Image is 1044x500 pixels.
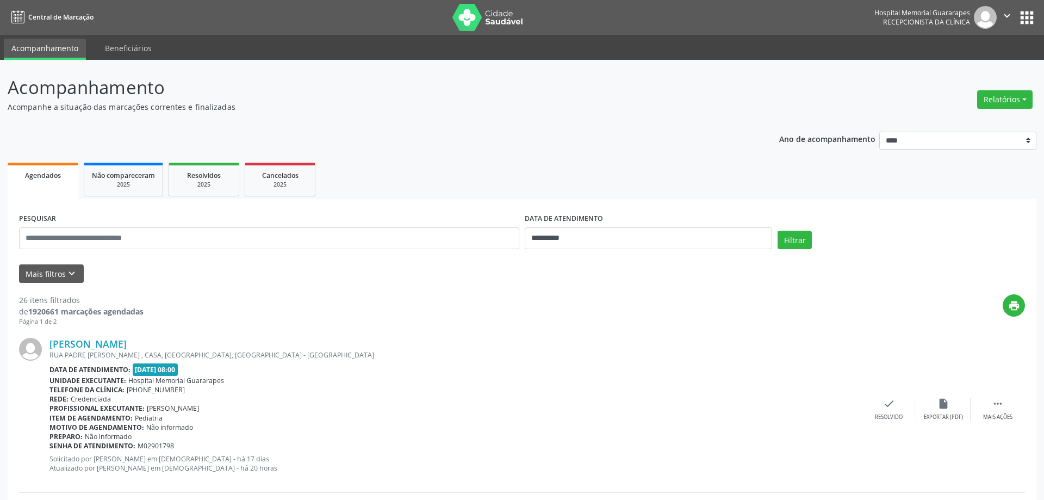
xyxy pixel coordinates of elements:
p: Acompanhamento [8,74,728,101]
span: Agendados [25,171,61,180]
span: [DATE] 08:00 [133,363,178,376]
span: Não compareceram [92,171,155,180]
i: keyboard_arrow_down [66,268,78,280]
button:  [997,6,1017,29]
span: Resolvidos [187,171,221,180]
img: img [974,6,997,29]
div: de [19,306,144,317]
img: img [19,338,42,361]
b: Rede: [49,394,69,404]
span: Recepcionista da clínica [883,17,970,27]
i: print [1008,300,1020,312]
div: 2025 [253,181,307,189]
a: Beneficiários [97,39,159,58]
strong: 1920661 marcações agendadas [28,306,144,317]
a: Central de Marcação [8,8,94,26]
span: Hospital Memorial Guararapes [128,376,224,385]
label: PESQUISAR [19,211,56,227]
div: Exportar (PDF) [924,413,963,421]
b: Unidade executante: [49,376,126,385]
p: Ano de acompanhamento [779,132,875,145]
a: [PERSON_NAME] [49,338,127,350]
div: 26 itens filtrados [19,294,144,306]
i:  [1001,10,1013,22]
i: check [883,398,895,410]
a: Acompanhamento [4,39,86,60]
b: Telefone da clínica: [49,385,125,394]
div: Página 1 de 2 [19,317,144,326]
b: Data de atendimento: [49,365,130,374]
button: Filtrar [778,231,812,249]
span: Pediatria [135,413,163,423]
p: Acompanhe a situação das marcações correntes e finalizadas [8,101,728,113]
div: 2025 [177,181,231,189]
span: Credenciada [71,394,111,404]
b: Item de agendamento: [49,413,133,423]
span: [PHONE_NUMBER] [127,385,185,394]
i: insert_drive_file [937,398,949,410]
div: 2025 [92,181,155,189]
button: Mais filtroskeyboard_arrow_down [19,264,84,283]
button: apps [1017,8,1036,27]
span: M02901798 [138,441,174,450]
div: Mais ações [983,413,1012,421]
p: Solicitado por [PERSON_NAME] em [DEMOGRAPHIC_DATA] - há 17 dias Atualizado por [PERSON_NAME] em [... [49,454,862,473]
b: Profissional executante: [49,404,145,413]
button: Relatórios [977,90,1033,109]
i:  [992,398,1004,410]
button: print [1003,294,1025,317]
span: Cancelados [262,171,299,180]
b: Preparo: [49,432,83,441]
div: Hospital Memorial Guararapes [874,8,970,17]
b: Motivo de agendamento: [49,423,144,432]
div: RUA PADRE [PERSON_NAME] , CASA, [GEOGRAPHIC_DATA], [GEOGRAPHIC_DATA] - [GEOGRAPHIC_DATA] [49,350,862,360]
span: Central de Marcação [28,13,94,22]
span: Não informado [146,423,193,432]
div: Resolvido [875,413,903,421]
b: Senha de atendimento: [49,441,135,450]
label: DATA DE ATENDIMENTO [525,211,603,227]
span: Não informado [85,432,132,441]
span: [PERSON_NAME] [147,404,199,413]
